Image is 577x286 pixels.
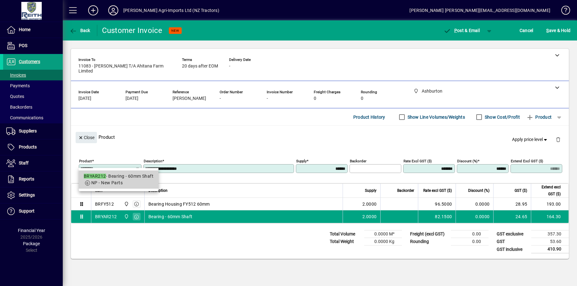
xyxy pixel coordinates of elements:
[296,159,307,163] mat-label: Supply
[406,114,465,120] label: Show Line Volumes/Weights
[267,96,268,101] span: -
[3,102,63,112] a: Backorders
[63,25,97,36] app-page-header-button: Back
[518,25,535,36] button: Cancel
[511,159,543,163] mat-label: Extend excl GST ($)
[327,230,364,238] td: Total Volume
[531,230,569,238] td: 357.30
[19,144,37,149] span: Products
[3,38,63,54] a: POS
[83,5,103,16] button: Add
[19,208,35,213] span: Support
[3,203,63,219] a: Support
[6,83,30,88] span: Payments
[76,132,97,143] button: Close
[451,238,489,246] td: 0.00
[74,134,99,140] app-page-header-button: Close
[122,201,130,208] span: Ashburton
[19,43,27,48] span: POS
[362,201,377,207] span: 2.0000
[545,25,572,36] button: Save & Hold
[531,238,569,246] td: 53.60
[484,114,520,120] label: Show Cost/Profit
[78,132,94,143] span: Close
[3,139,63,155] a: Products
[350,159,366,163] mat-label: Backorder
[510,134,551,145] button: Apply price level
[6,73,26,78] span: Invoices
[3,70,63,80] a: Invoices
[78,64,173,74] span: 11083 - [PERSON_NAME] T/A Ahitana Farm Limited
[123,5,219,15] div: [PERSON_NAME] Agri-Imports Ltd (NZ Tractors)
[494,246,531,253] td: GST inclusive
[494,230,531,238] td: GST exclusive
[182,64,218,69] span: 20 days after EOM
[557,1,569,22] a: Knowledge Base
[3,187,63,203] a: Settings
[531,246,569,253] td: 410.90
[456,210,493,223] td: 0.0000
[69,28,90,33] span: Back
[327,238,364,246] td: Total Weight
[19,59,40,64] span: Customers
[551,137,566,142] app-page-header-button: Delete
[365,187,377,194] span: Supply
[364,230,402,238] td: 0.0000 M³
[361,96,363,101] span: 0
[493,210,531,223] td: 24.65
[3,171,63,187] a: Reports
[18,228,45,233] span: Financial Year
[79,170,158,189] mat-option: BRYAR212 - Bearing - 60mm Shaft
[407,238,451,246] td: Rounding
[409,5,550,15] div: [PERSON_NAME] [PERSON_NAME][EMAIL_ADDRESS][DOMAIN_NAME]
[6,94,24,99] span: Quotes
[3,80,63,91] a: Payments
[71,126,569,148] div: Product
[454,28,457,33] span: P
[520,25,533,35] span: Cancel
[95,213,117,220] div: BRYAR212
[3,91,63,102] a: Quotes
[95,201,114,207] div: BRFY512
[523,111,555,123] button: Product
[551,132,566,147] button: Delete
[220,96,221,101] span: -
[468,187,489,194] span: Discount (%)
[6,105,32,110] span: Backorders
[456,198,493,210] td: 0.0000
[79,159,92,163] mat-label: Product
[515,187,527,194] span: GST ($)
[353,112,385,122] span: Product History
[493,198,531,210] td: 28.95
[526,112,552,122] span: Product
[403,159,432,163] mat-label: Rate excl GST ($)
[440,25,483,36] button: Post & Email
[3,22,63,38] a: Home
[6,115,43,120] span: Communications
[422,213,452,220] div: 82.1500
[314,96,316,101] span: 0
[148,201,210,207] span: Bearing Housing FY512 60mm
[19,128,37,133] span: Suppliers
[23,241,40,246] span: Package
[407,230,451,238] td: Freight (excl GST)
[19,27,30,32] span: Home
[546,25,570,35] span: ave & Hold
[91,180,123,185] span: NP - New Parts
[512,136,548,143] span: Apply price level
[423,187,452,194] span: Rate excl GST ($)
[102,25,163,35] div: Customer Invoice
[443,28,480,33] span: ost & Email
[68,25,92,36] button: Back
[3,123,63,139] a: Suppliers
[451,230,489,238] td: 0.00
[144,159,162,163] mat-label: Description
[535,184,561,197] span: Extend excl GST ($)
[19,192,35,197] span: Settings
[546,28,549,33] span: S
[364,238,402,246] td: 0.0000 Kg
[422,201,452,207] div: 96.5000
[397,187,414,194] span: Backorder
[84,173,153,180] div: - Bearing - 60mm Shaft
[229,64,230,69] span: -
